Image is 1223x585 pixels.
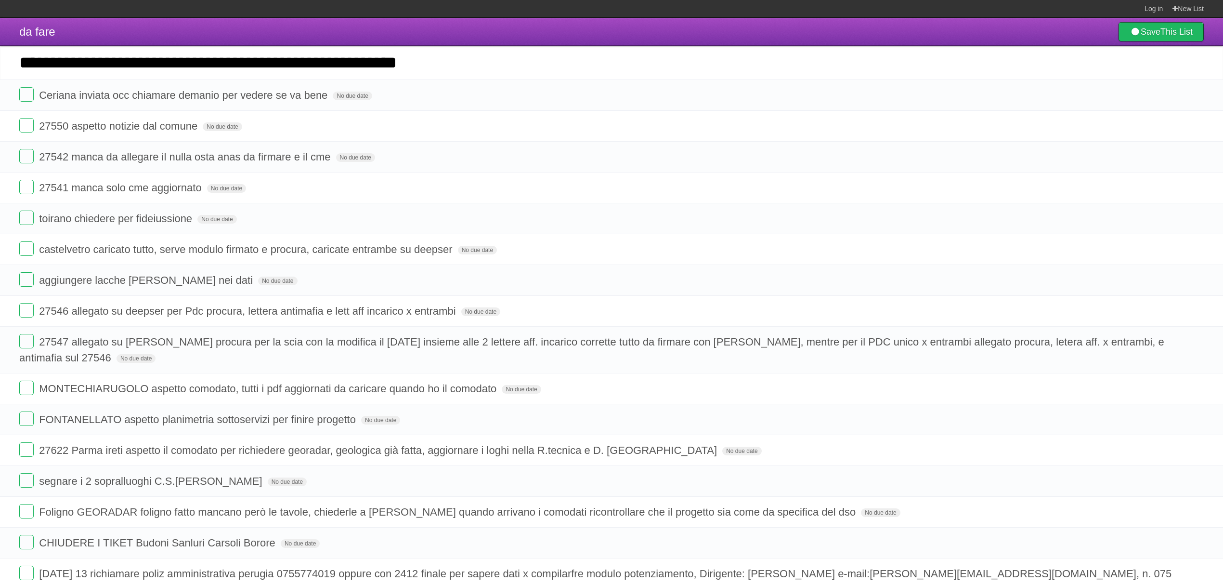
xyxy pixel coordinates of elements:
span: Ceriana inviata occ chiamare demanio per vedere se va bene [39,89,330,101]
label: Done [19,504,34,519]
span: No due date [458,246,497,254]
label: Done [19,149,34,163]
span: No due date [333,92,372,100]
label: Done [19,180,34,194]
span: No due date [502,385,541,394]
label: Done [19,241,34,256]
label: Done [19,442,34,457]
label: Done [19,381,34,395]
span: 27547 allegato su [PERSON_NAME] procura per la scia con la modifica il [DATE] insieme alle 2 lett... [19,336,1164,364]
a: SaveThis List [1119,22,1204,41]
span: No due date [117,354,156,363]
span: segnare i 2 sopralluoghi C.S.[PERSON_NAME] [39,475,264,487]
span: 27622 Parma ireti aspetto il comodato per richiedere georadar, geologica già fatta, aggiornare i ... [39,444,719,456]
span: No due date [281,539,320,548]
label: Done [19,412,34,426]
span: 27550 aspetto notizie dal comune [39,120,200,132]
label: Done [19,473,34,488]
span: 27542 manca da allegare il nulla osta anas da firmare e il cme [39,151,333,163]
span: da fare [19,25,55,38]
span: toirano chiedere per fideiussione [39,213,195,225]
span: No due date [268,478,307,486]
span: No due date [722,447,761,455]
label: Done [19,334,34,348]
span: aggiungere lacche [PERSON_NAME] nei dati [39,274,255,286]
span: No due date [207,184,246,193]
span: No due date [197,215,236,224]
label: Done [19,87,34,102]
span: 27541 manca solo cme aggiornato [39,182,204,194]
span: No due date [861,508,900,517]
label: Done [19,211,34,225]
label: Done [19,118,34,133]
label: Done [19,272,34,287]
span: CHIUDERE I TIKET Budoni Sanluri Carsoli Borore [39,537,278,549]
span: FONTANELLATO aspetto planimetria sottoservizi per finire progetto [39,413,358,425]
span: 27546 allegato su deepser per Pdc procura, lettera antimafia e lett aff incarico x entrambi [39,305,458,317]
label: Done [19,303,34,318]
b: This List [1160,27,1193,37]
span: castelvetro caricato tutto, serve modulo firmato e procura, caricate entrambe su deepser [39,243,455,255]
span: MONTECHIARUGOLO aspetto comodato, tutti i pdf aggiornati da caricare quando ho il comodato [39,383,499,395]
span: No due date [258,277,297,285]
span: Foligno GEORADAR foligno fatto mancano però le tavole, chiederle a [PERSON_NAME] quando arrivano ... [39,506,858,518]
span: No due date [203,122,242,131]
span: No due date [336,153,375,162]
span: No due date [361,416,400,425]
span: No due date [461,307,500,316]
label: Done [19,566,34,580]
label: Done [19,535,34,549]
